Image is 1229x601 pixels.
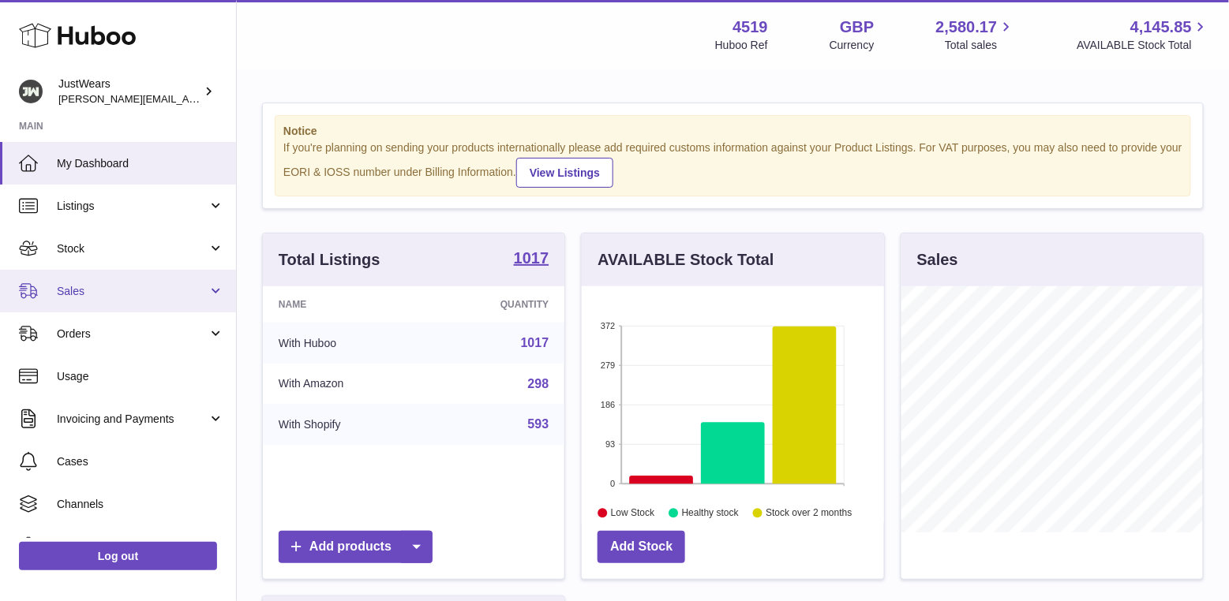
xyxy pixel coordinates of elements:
span: Invoicing and Payments [57,412,208,427]
strong: Notice [283,124,1182,139]
strong: GBP [840,17,874,38]
a: Add Stock [598,531,685,563]
strong: 1017 [514,250,549,266]
th: Name [263,286,428,323]
span: Stock [57,241,208,256]
text: Stock over 2 months [766,507,852,518]
div: Huboo Ref [715,38,768,53]
a: View Listings [516,158,613,188]
a: 2,580.17 Total sales [936,17,1016,53]
a: Log out [19,542,217,570]
span: Usage [57,369,224,384]
strong: 4519 [733,17,768,38]
text: Healthy stock [682,507,740,518]
a: 4,145.85 AVAILABLE Stock Total [1077,17,1210,53]
a: 1017 [514,250,549,269]
a: 298 [528,377,549,390]
td: With Amazon [263,364,428,405]
a: Add products [279,531,433,563]
div: JustWears [58,77,200,106]
h3: AVAILABLE Stock Total [598,249,774,271]
span: AVAILABLE Stock Total [1077,38,1210,53]
text: Low Stock [611,507,655,518]
span: [PERSON_NAME][EMAIL_ADDRESS][DOMAIN_NAME] [58,92,317,105]
a: 593 [528,417,549,431]
td: With Huboo [263,323,428,364]
text: 93 [606,439,616,449]
span: My Dashboard [57,156,224,171]
span: Sales [57,284,208,299]
th: Quantity [428,286,564,323]
span: Channels [57,497,224,512]
h3: Total Listings [279,249,380,271]
h3: Sales [917,249,958,271]
span: Orders [57,327,208,342]
span: Total sales [945,38,1015,53]
div: Currency [830,38,875,53]
span: 4,145.85 [1130,17,1192,38]
span: Listings [57,199,208,214]
text: 279 [601,360,615,370]
img: josh@just-wears.com [19,80,43,103]
div: If you're planning on sending your products internationally please add required customs informati... [283,140,1182,188]
span: Cases [57,454,224,469]
text: 0 [611,479,616,488]
text: 372 [601,321,615,330]
td: With Shopify [263,404,428,445]
span: 2,580.17 [936,17,998,38]
a: 1017 [521,336,549,349]
text: 186 [601,400,615,409]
